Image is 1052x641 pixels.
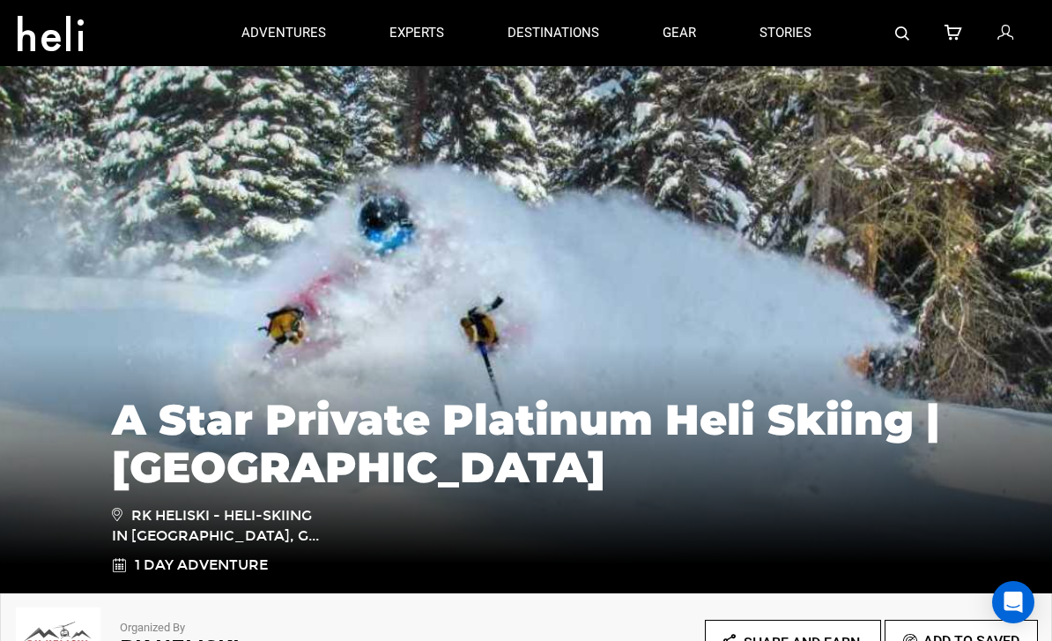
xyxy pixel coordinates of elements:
h1: A Star Private Platinum Heli Skiing | [GEOGRAPHIC_DATA] [112,396,940,491]
span: RK Heliski - Heli-skiing in [GEOGRAPHIC_DATA], G... [112,504,319,547]
img: search-bar-icon.svg [895,26,909,41]
p: destinations [507,24,599,42]
p: Organized By [120,620,469,637]
span: 1 Day Adventure [135,555,268,576]
p: adventures [241,24,326,42]
div: Open Intercom Messenger [992,581,1034,623]
p: experts [389,24,444,42]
